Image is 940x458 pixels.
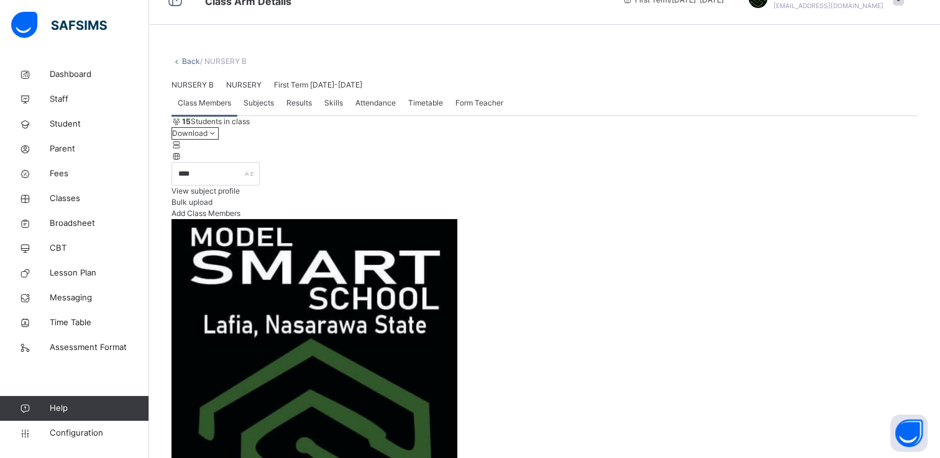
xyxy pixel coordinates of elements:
[171,80,214,89] span: NURSERY B
[50,402,148,415] span: Help
[182,56,200,66] a: Back
[408,97,443,109] span: Timetable
[50,168,149,180] span: Fees
[178,97,231,109] span: Class Members
[890,415,928,452] button: Open asap
[226,80,262,89] span: NURSERY
[50,192,149,205] span: Classes
[355,97,396,109] span: Attendance
[50,427,148,439] span: Configuration
[50,93,149,106] span: Staff
[171,186,240,195] span: View subject profile
[50,267,149,279] span: Lesson Plan
[244,97,274,109] span: Subjects
[171,209,240,218] span: Add Class Members
[286,97,312,109] span: Results
[182,116,250,127] span: Students in class
[274,80,362,89] span: First Term [DATE]-[DATE]
[200,56,247,66] span: / NURSERY B
[50,242,149,254] span: CBT
[455,97,503,109] span: Form Teacher
[50,317,149,329] span: Time Table
[50,292,149,304] span: Messaging
[773,2,883,9] span: [EMAIL_ADDRESS][DOMAIN_NAME]
[182,117,191,126] b: 15
[50,68,149,81] span: Dashboard
[50,217,149,230] span: Broadsheet
[50,143,149,155] span: Parent
[50,341,149,354] span: Assessment Format
[171,197,212,207] span: Bulk upload
[324,97,343,109] span: Skills
[172,128,208,138] span: Download
[50,118,149,130] span: Student
[11,12,107,38] img: safsims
